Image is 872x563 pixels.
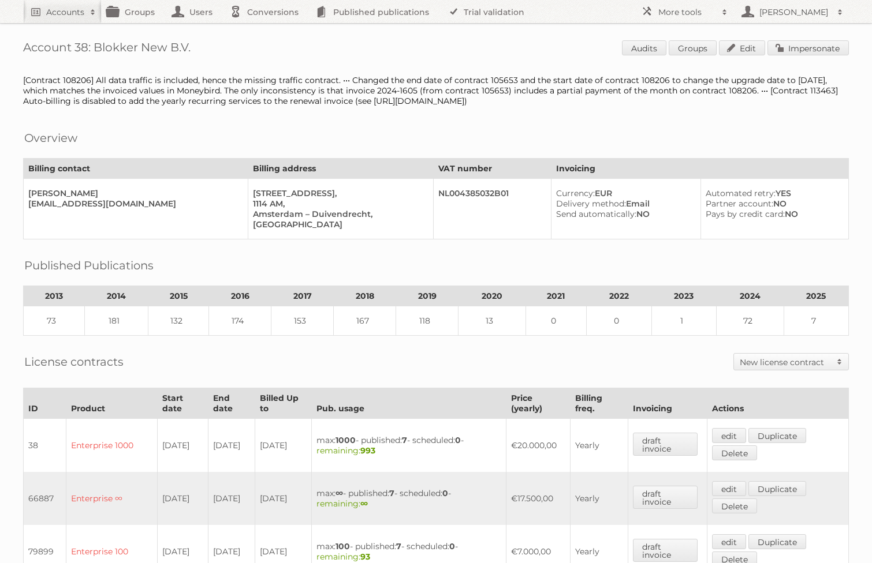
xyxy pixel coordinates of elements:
th: Billing contact [24,159,248,179]
h2: More tools [658,6,716,18]
th: 2019 [396,286,459,306]
td: [DATE] [255,419,312,472]
div: NO [556,209,691,219]
div: NO [706,209,839,219]
h2: License contracts [24,353,124,370]
div: YES [706,188,839,198]
th: Invoicing [628,388,707,419]
td: 174 [209,306,271,336]
span: remaining: [316,445,375,456]
td: 181 [84,306,148,336]
a: Duplicate [748,534,806,549]
span: Delivery method: [556,198,626,209]
th: VAT number [434,159,551,179]
h2: Accounts [46,6,84,18]
span: Currency: [556,188,595,198]
a: Groups [669,40,717,55]
a: Duplicate [748,428,806,443]
a: draft invoice [633,433,698,456]
div: EUR [556,188,691,198]
td: max: - published: - scheduled: - [311,419,506,472]
td: 167 [334,306,396,336]
th: Actions [707,388,849,419]
th: ID [24,388,66,419]
th: 2020 [458,286,526,306]
h2: Published Publications [24,257,154,274]
td: [DATE] [157,419,208,472]
th: 2015 [148,286,209,306]
a: edit [712,481,746,496]
th: Start date [157,388,208,419]
td: 73 [24,306,85,336]
td: 38 [24,419,66,472]
td: max: - published: - scheduled: - [311,472,506,525]
span: Toggle [831,354,848,370]
a: New license contract [734,354,848,370]
th: Billing freq. [570,388,628,419]
td: NL004385032B01 [434,179,551,239]
div: Email [556,198,691,209]
strong: 100 [336,541,350,551]
h2: Overview [24,129,77,147]
td: 132 [148,306,209,336]
td: 66887 [24,472,66,525]
th: Product [66,388,158,419]
strong: 1000 [336,435,356,445]
strong: 993 [360,445,375,456]
th: 2018 [334,286,396,306]
td: [DATE] [208,419,255,472]
strong: 0 [455,435,461,445]
a: edit [712,428,746,443]
div: 1114 AM, [253,198,424,209]
h1: Account 38: Blokker New B.V. [23,40,849,58]
th: 2014 [84,286,148,306]
a: draft invoice [633,539,698,562]
a: Duplicate [748,481,806,496]
td: 7 [784,306,848,336]
div: [EMAIL_ADDRESS][DOMAIN_NAME] [28,198,239,209]
td: [DATE] [208,472,255,525]
td: [DATE] [157,472,208,525]
strong: 0 [449,541,455,551]
td: 118 [396,306,459,336]
th: 2013 [24,286,85,306]
div: [STREET_ADDRESS], [253,188,424,198]
div: [Contract 108206] All data traffic is included, hence the missing traffic contract. ••• Changed t... [23,75,849,106]
h2: New license contract [740,356,831,368]
td: Enterprise 1000 [66,419,158,472]
td: 0 [526,306,587,336]
span: Automated retry: [706,188,776,198]
th: 2025 [784,286,848,306]
th: 2023 [651,286,716,306]
div: NO [706,198,839,209]
td: Enterprise ∞ [66,472,158,525]
a: Delete [712,445,757,460]
div: [PERSON_NAME] [28,188,239,198]
th: End date [208,388,255,419]
strong: 0 [442,488,448,498]
strong: 7 [402,435,407,445]
div: [GEOGRAPHIC_DATA] [253,219,424,230]
span: Partner account: [706,198,773,209]
th: Billing address [248,159,434,179]
th: Invoicing [551,159,848,179]
td: Yearly [570,472,628,525]
span: remaining: [316,498,368,509]
th: 2021 [526,286,587,306]
a: Edit [719,40,765,55]
th: 2022 [587,286,651,306]
td: 72 [716,306,784,336]
h2: [PERSON_NAME] [757,6,832,18]
td: 0 [587,306,651,336]
span: Send automatically: [556,209,636,219]
a: edit [712,534,746,549]
a: draft invoice [633,486,698,509]
a: Audits [622,40,666,55]
strong: 93 [360,551,370,562]
td: €20.000,00 [506,419,571,472]
th: 2024 [716,286,784,306]
strong: ∞ [336,488,343,498]
a: Impersonate [767,40,849,55]
a: Delete [712,498,757,513]
th: Price (yearly) [506,388,571,419]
